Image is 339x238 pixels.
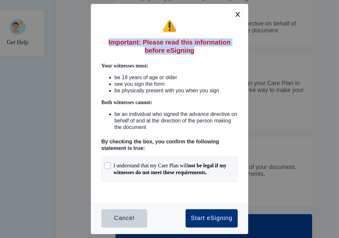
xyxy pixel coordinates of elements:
p: By checking the box, you confirm the following statement is true : [101,138,238,152]
button: close [232,9,243,20]
p: be 18 years of age or older [114,74,238,81]
p: be physically present with you when you sign [114,87,238,94]
button: Start eSigning [186,209,238,228]
img: warning-De3hqDCO.svg [163,20,176,33]
h2: Important: Please read this information before eSigning [101,38,238,55]
p: see you sign the form [114,81,238,87]
div: Cancel [114,215,134,222]
button: Cancel [101,209,147,228]
p: Both witnesses cannot: [101,99,238,106]
strong: not be legal if my witnesses do not meet these requirements. [113,163,227,175]
p: Your witnesses must: [101,63,238,69]
span: close [234,11,241,18]
div: Start eSigning [191,215,232,222]
div: I understand that my Care Plan willnot be legal if my witnesses do not meet these requirements. [101,157,238,182]
p: be an individual who signed the advance directive on behalf of and at the direction of the person... [114,111,238,131]
div: I understand that my Care Plan will [113,162,235,176]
